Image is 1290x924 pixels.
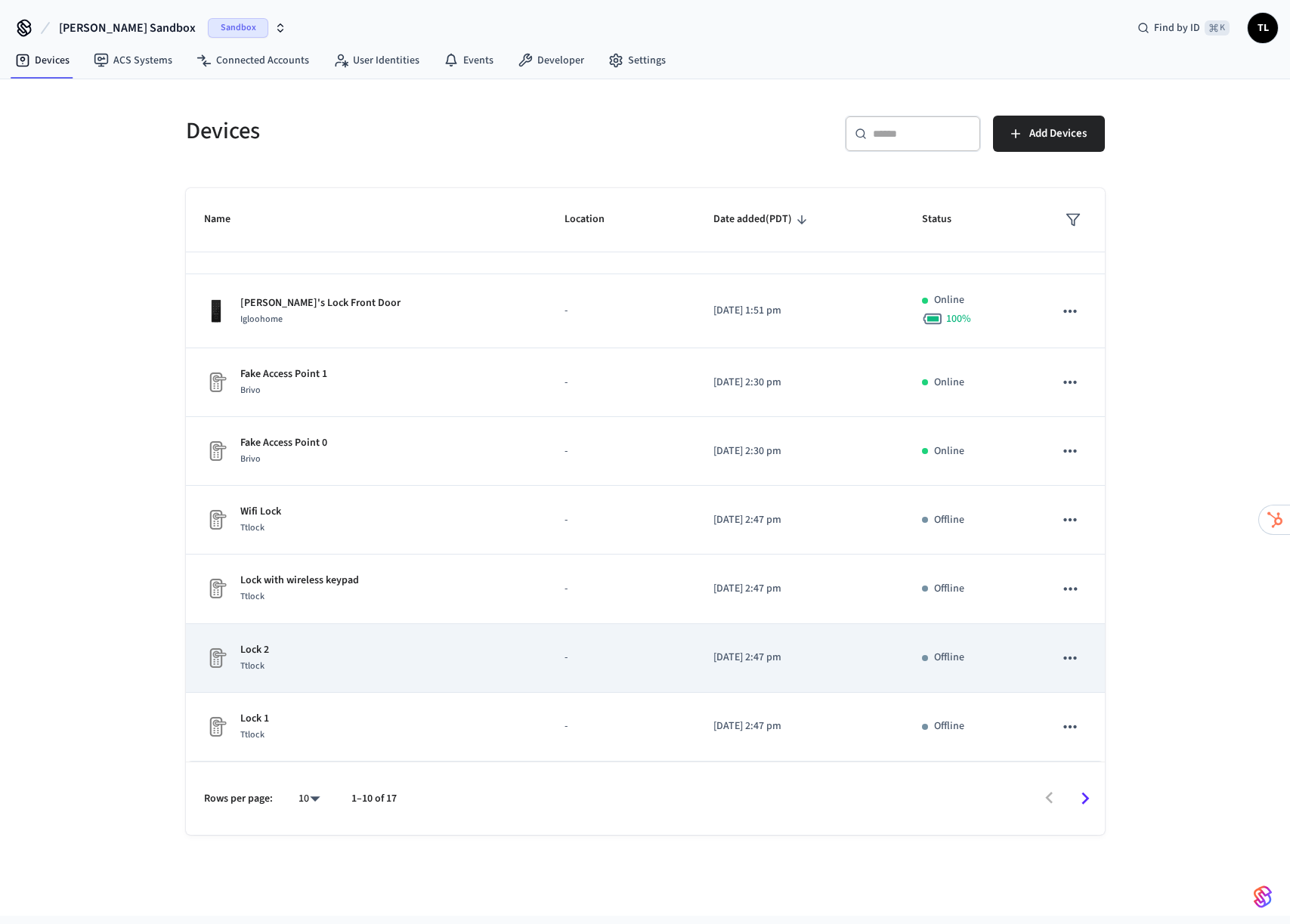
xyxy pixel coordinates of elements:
span: Brivo [240,384,261,397]
p: [DATE] 1:51 pm [713,303,886,319]
p: Offline [934,512,964,528]
p: Fake Access Point 1 [240,366,327,382]
img: Placeholder Lock Image [204,576,228,601]
p: Online [934,443,964,459]
a: Developer [506,47,596,74]
span: Ttlock [240,728,264,741]
button: Add Devices [993,116,1105,152]
span: Igloohome [240,313,283,326]
span: Add Devices [1029,124,1087,144]
p: Lock 2 [240,642,269,658]
p: - [565,512,677,528]
p: [DATE] 2:47 pm [713,512,886,528]
img: Placeholder Lock Image [204,715,228,739]
p: - [565,443,677,459]
p: [DATE] 2:30 pm [713,443,886,459]
p: Online [934,292,964,308]
p: - [565,650,677,666]
img: Placeholder Lock Image [204,508,228,532]
span: Status [922,208,971,231]
a: Connected Accounts [184,47,321,74]
p: - [565,718,677,734]
img: SeamLogoGradient.69752ec5.svg [1254,885,1272,909]
a: ACS Systems [82,47,184,74]
span: [PERSON_NAME] Sandbox [59,19,196,37]
img: Placeholder Lock Image [204,370,228,394]
p: Rows per page: [204,791,273,807]
button: Go to next page [1067,780,1103,816]
a: Events [432,47,506,74]
p: - [565,581,677,597]
p: [PERSON_NAME]'s Lock Front Door [240,295,401,311]
p: Online [934,375,964,391]
p: 1–10 of 17 [351,791,397,807]
button: TL [1248,13,1278,43]
span: Ttlock [240,521,264,534]
span: Sandbox [208,18,268,38]
span: Location [565,208,624,231]
p: Fake Access Point 0 [240,435,327,451]
a: User Identities [321,47,432,74]
span: TL [1249,14,1276,42]
span: Ttlock [240,590,264,603]
span: ⌘ K [1205,20,1230,36]
p: Lock 1 [240,711,269,727]
p: Offline [934,581,964,597]
p: Offline [934,718,964,734]
div: 10 [291,788,327,810]
span: Date added(PDT) [713,208,812,231]
span: Name [204,208,250,231]
p: Lock with wireless keypad [240,573,359,589]
a: Settings [596,47,678,74]
p: - [565,375,677,391]
img: igloohome_deadbolt_2s [204,299,228,323]
span: Ttlock [240,660,264,672]
img: Placeholder Lock Image [204,439,228,463]
p: [DATE] 2:47 pm [713,718,886,734]
a: Devices [3,47,82,74]
span: 100 % [946,311,971,326]
p: Offline [934,650,964,666]
div: Find by ID⌘ K [1125,14,1242,42]
span: Find by ID [1154,20,1200,36]
p: Wifi Lock [240,504,281,520]
p: [DATE] 2:47 pm [713,650,886,666]
p: [DATE] 2:30 pm [713,375,886,391]
h5: Devices [186,116,636,147]
img: Placeholder Lock Image [204,646,228,670]
p: - [565,303,677,319]
p: [DATE] 2:47 pm [713,581,886,597]
span: Brivo [240,453,261,465]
